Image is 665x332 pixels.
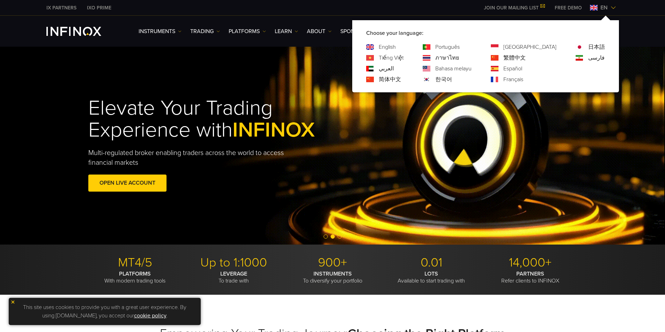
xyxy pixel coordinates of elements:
[82,4,117,11] a: INFINOX
[385,270,478,284] p: Available to start trading with
[549,4,587,11] a: INFINOX MENU
[187,255,281,270] p: Up to 1:1000
[379,75,401,84] a: Language
[134,312,167,319] a: cookie policy
[503,54,526,62] a: Language
[232,117,315,142] span: INFINOX
[286,255,379,270] p: 900+
[119,270,151,277] strong: PLATFORMS
[424,270,438,277] strong: LOTS
[307,27,332,36] a: ABOUT
[41,4,82,11] a: INFINOX
[220,270,247,277] strong: LEVERAGE
[286,270,379,284] p: To diversify your portfolio
[379,43,396,51] a: Language
[88,255,182,270] p: MT4/5
[88,270,182,284] p: With modern trading tools
[435,64,472,73] a: Language
[340,27,380,36] a: SPONSORSHIPS
[88,175,167,192] a: OPEN LIVE ACCOUNT
[479,5,549,11] a: JOIN OUR MAILING LIST
[190,27,220,36] a: TRADING
[588,43,605,51] a: Language
[503,75,523,84] a: Language
[331,234,335,239] span: Go to slide 2
[503,64,522,73] a: Language
[187,270,281,284] p: To trade with
[338,234,342,239] span: Go to slide 3
[313,270,352,277] strong: INSTRUMENTS
[588,54,605,62] a: Language
[483,255,577,270] p: 14,000+
[324,234,328,239] span: Go to slide 1
[435,43,460,51] a: Language
[483,270,577,284] p: Refer clients to INFINOX
[516,270,544,277] strong: PARTNERS
[12,301,197,322] p: This site uses cookies to provide you with a great user experience. By using [DOMAIN_NAME], you a...
[435,75,452,84] a: Language
[598,3,611,12] span: en
[229,27,266,36] a: PLATFORMS
[88,97,347,141] h1: Elevate Your Trading Experience with
[46,27,118,36] a: INFINOX Logo
[88,148,296,168] p: Multi-regulated broker enabling traders across the world to access financial markets
[10,300,15,304] img: yellow close icon
[139,27,182,36] a: Instruments
[503,43,556,51] a: Language
[366,29,605,37] p: Choose your language:
[379,64,394,73] a: Language
[435,54,459,62] a: Language
[385,255,478,270] p: 0.01
[379,54,404,62] a: Language
[275,27,298,36] a: Learn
